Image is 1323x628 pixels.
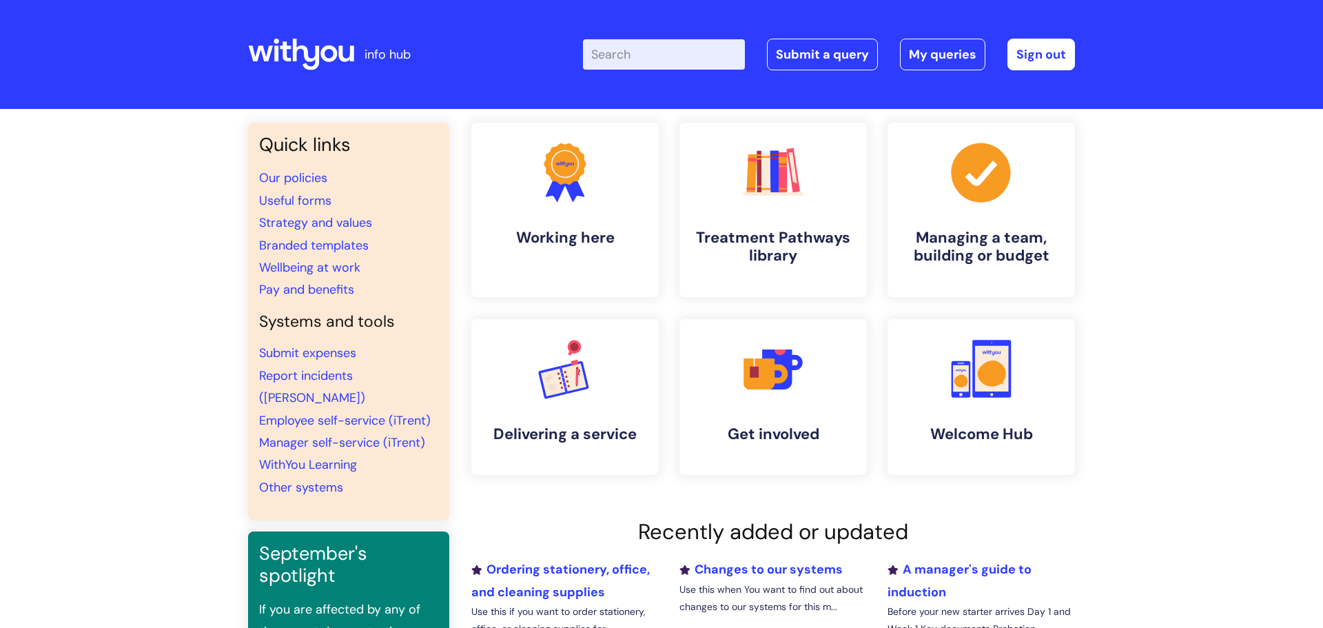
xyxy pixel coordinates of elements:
[259,214,372,231] a: Strategy and values
[471,519,1075,545] h2: Recently added or updated
[900,39,985,70] a: My queries
[365,43,411,65] p: info hub
[259,259,360,276] a: Wellbeing at work
[259,543,438,587] h3: September's spotlight
[259,281,354,298] a: Pay and benefits
[259,134,438,156] h3: Quick links
[888,319,1075,475] a: Welcome Hub
[583,39,745,70] input: Search
[690,229,856,265] h4: Treatment Pathways library
[259,456,357,473] a: WithYou Learning
[259,312,438,332] h4: Systems and tools
[471,123,659,297] a: Working here
[679,561,843,578] a: Changes to our systems
[471,319,659,475] a: Delivering a service
[888,561,1032,600] a: A manager's guide to induction
[482,425,648,443] h4: Delivering a service
[259,192,331,209] a: Useful forms
[583,39,1075,70] div: | -
[679,123,867,297] a: Treatment Pathways library
[899,229,1064,265] h4: Managing a team, building or budget
[259,345,356,361] a: Submit expenses
[679,319,867,475] a: Get involved
[899,425,1064,443] h4: Welcome Hub
[259,170,327,186] a: Our policies
[888,123,1075,297] a: Managing a team, building or budget
[259,479,343,496] a: Other systems
[679,581,867,616] p: Use this when You want to find out about changes to our systems for this m...
[690,425,856,443] h4: Get involved
[767,39,878,70] a: Submit a query
[482,229,648,247] h4: Working here
[259,237,369,254] a: Branded templates
[259,412,431,429] a: Employee self-service (iTrent)
[259,367,365,406] a: Report incidents ([PERSON_NAME])
[471,561,650,600] a: Ordering stationery, office, and cleaning supplies
[259,434,425,451] a: Manager self-service (iTrent)
[1007,39,1075,70] a: Sign out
